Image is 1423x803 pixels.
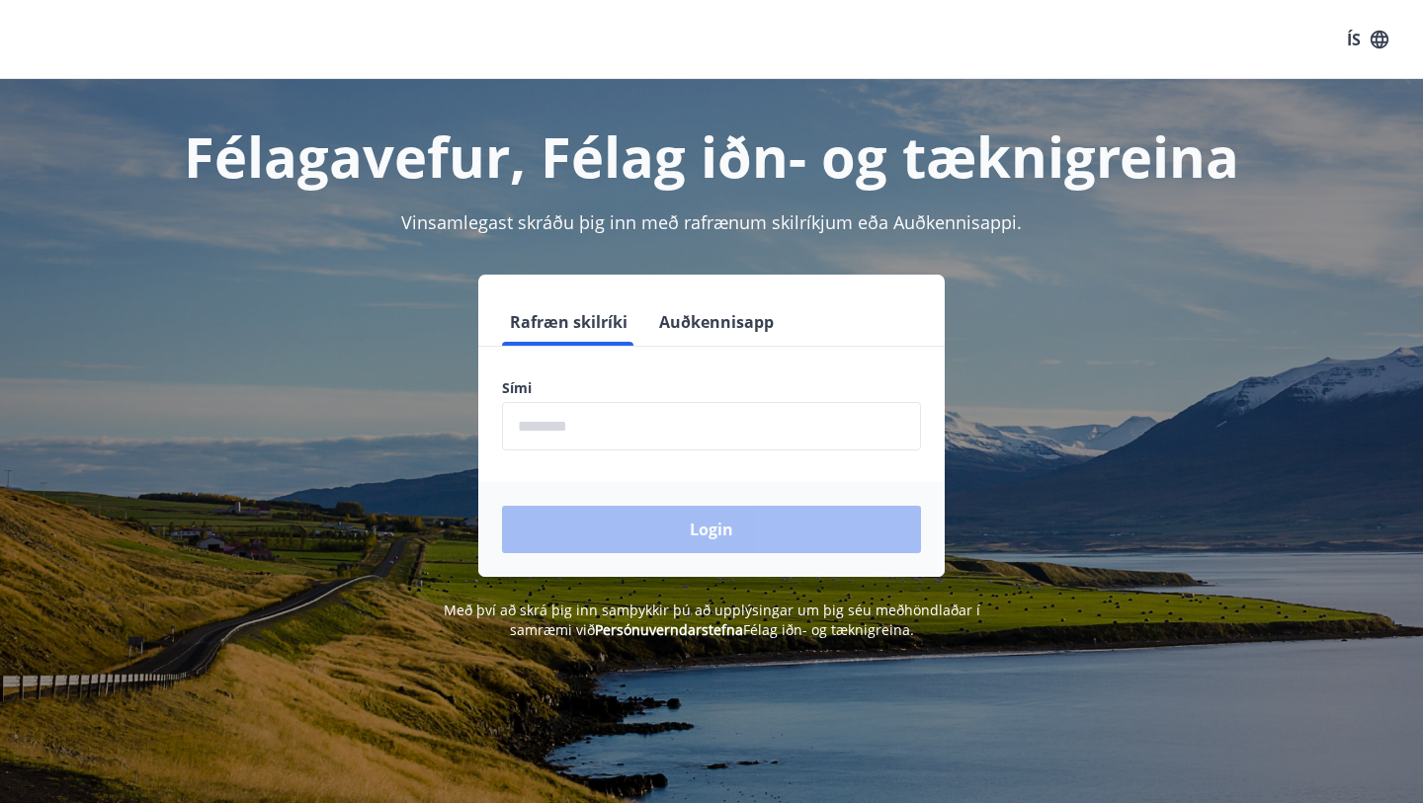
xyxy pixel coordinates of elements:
button: Rafræn skilríki [502,298,635,346]
button: Auðkennisapp [651,298,782,346]
h1: Félagavefur, Félag iðn- og tæknigreina [24,119,1399,194]
label: Sími [502,378,921,398]
span: Með því að skrá þig inn samþykkir þú að upplýsingar um þig séu meðhöndlaðar í samræmi við Félag i... [444,601,980,639]
span: Vinsamlegast skráðu þig inn með rafrænum skilríkjum eða Auðkennisappi. [401,210,1022,234]
a: Persónuverndarstefna [595,620,743,639]
button: ÍS [1336,22,1399,57]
